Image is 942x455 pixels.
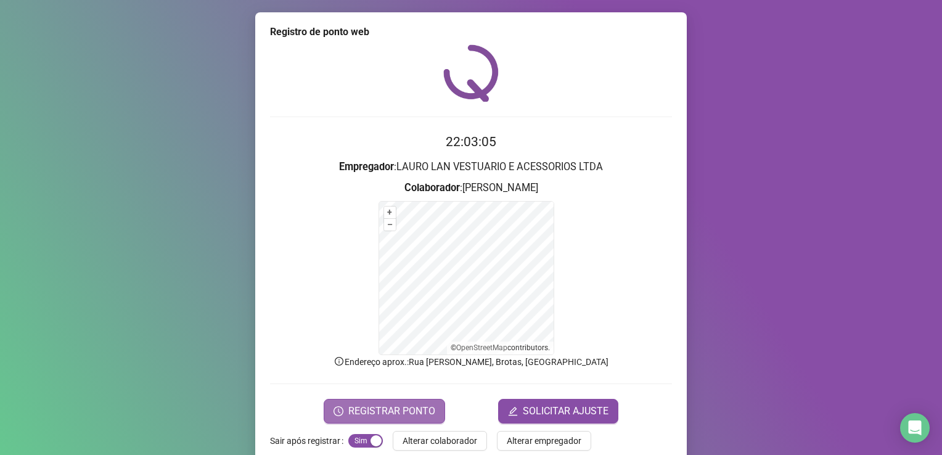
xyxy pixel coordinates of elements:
button: Alterar colaborador [393,431,487,451]
strong: Empregador [339,161,394,173]
h3: : [PERSON_NAME] [270,180,672,196]
span: Alterar empregador [507,434,581,448]
button: + [384,207,396,218]
h3: : LAURO LAN VESTUARIO E ACESSORIOS LTDA [270,159,672,175]
span: info-circle [334,356,345,367]
span: REGISTRAR PONTO [348,404,435,419]
li: © contributors. [451,343,550,352]
img: QRPoint [443,44,499,102]
label: Sair após registrar [270,431,348,451]
div: Open Intercom Messenger [900,413,930,443]
strong: Colaborador [404,182,460,194]
button: Alterar empregador [497,431,591,451]
span: clock-circle [334,406,343,416]
div: Registro de ponto web [270,25,672,39]
button: REGISTRAR PONTO [324,399,445,424]
span: Alterar colaborador [403,434,477,448]
span: edit [508,406,518,416]
a: OpenStreetMap [456,343,507,352]
button: – [384,219,396,231]
button: editSOLICITAR AJUSTE [498,399,618,424]
span: SOLICITAR AJUSTE [523,404,608,419]
p: Endereço aprox. : Rua [PERSON_NAME], Brotas, [GEOGRAPHIC_DATA] [270,355,672,369]
time: 22:03:05 [446,134,496,149]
